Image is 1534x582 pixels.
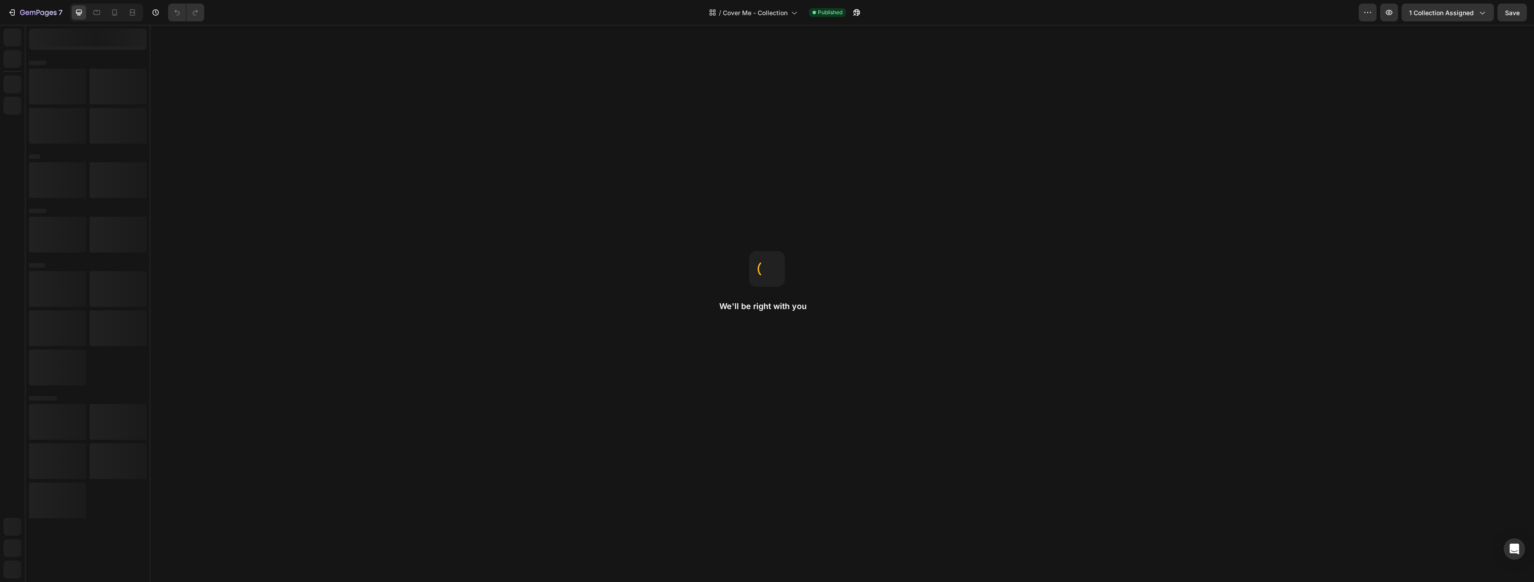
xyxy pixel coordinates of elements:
button: Save [1497,4,1527,21]
div: Undo/Redo [168,4,204,21]
h2: We'll be right with you [719,301,815,312]
span: Cover Me - Collection [723,8,788,17]
div: Open Intercom Messenger [1504,538,1525,560]
button: 7 [4,4,66,21]
span: Save [1505,9,1520,17]
span: / [719,8,721,17]
p: 7 [58,7,62,18]
span: 1 collection assigned [1409,8,1474,17]
span: Published [818,8,842,17]
button: 1 collection assigned [1402,4,1494,21]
